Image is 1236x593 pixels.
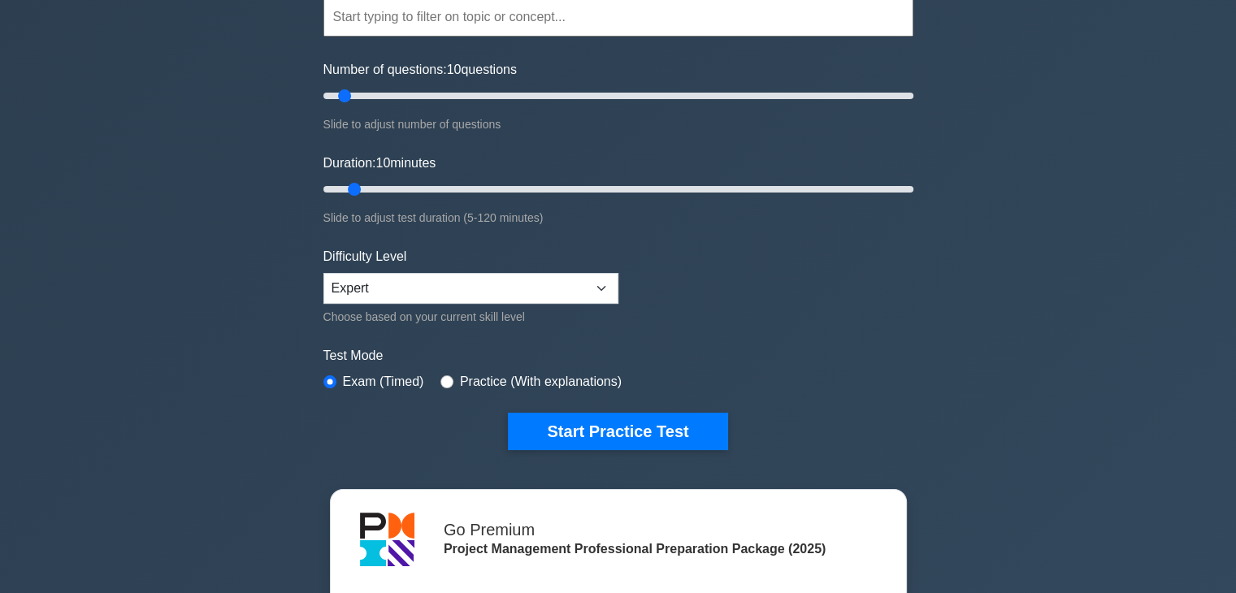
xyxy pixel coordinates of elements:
[323,346,913,366] label: Test Mode
[323,307,618,327] div: Choose based on your current skill level
[447,63,462,76] span: 10
[460,372,622,392] label: Practice (With explanations)
[323,154,436,173] label: Duration: minutes
[323,208,913,227] div: Slide to adjust test duration (5-120 minutes)
[343,372,424,392] label: Exam (Timed)
[323,60,517,80] label: Number of questions: questions
[375,156,390,170] span: 10
[323,247,407,266] label: Difficulty Level
[323,115,913,134] div: Slide to adjust number of questions
[508,413,727,450] button: Start Practice Test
